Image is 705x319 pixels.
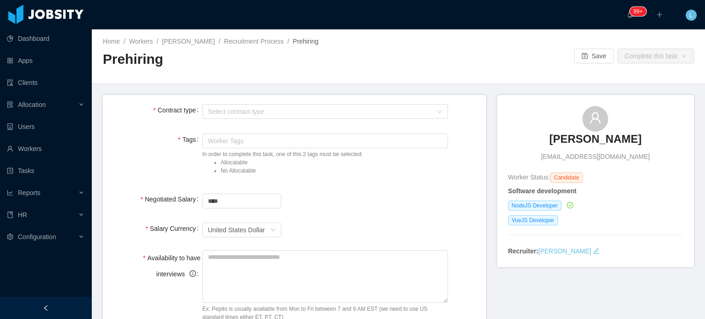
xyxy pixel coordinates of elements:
[689,10,693,21] span: L
[549,132,642,152] a: [PERSON_NAME]
[617,49,694,63] button: Complete this taskicon: down
[18,189,40,196] span: Reports
[574,49,614,63] button: icon: saveSave
[508,247,538,255] strong: Recruiter:
[541,152,650,162] span: [EMAIL_ADDRESS][DOMAIN_NAME]
[208,136,438,146] div: Worker Tags
[7,190,13,196] i: icon: line-chart
[190,271,196,278] i: icon: info-circle
[508,201,562,211] span: NodeJS Developer
[18,233,56,241] span: Configuration
[208,223,265,237] div: United States Dollar
[593,248,599,254] i: icon: edit
[565,201,573,209] a: icon: check-circle
[129,38,153,45] a: Workers
[18,211,27,218] span: HR
[549,132,642,146] h3: [PERSON_NAME]
[147,254,202,278] span: Availability to have interviews
[162,38,215,45] a: [PERSON_NAME]
[103,38,120,45] a: Home
[178,136,202,143] label: Tags
[7,234,13,240] i: icon: setting
[437,109,442,115] i: icon: down
[7,51,84,70] a: icon: appstoreApps
[538,247,591,255] a: [PERSON_NAME]
[656,11,663,18] i: icon: plus
[153,106,202,114] label: Contract type
[202,150,448,175] p: In order to complete this task, one of this 2 tags must be selected:
[140,196,202,203] label: Negotiated Salary
[627,11,633,18] i: icon: bell
[508,173,550,181] span: Worker Status:
[7,212,13,218] i: icon: book
[589,112,602,124] i: icon: user
[7,140,84,158] a: icon: userWorkers
[103,50,398,69] h2: Prehiring
[224,38,284,45] a: Recruitment Process
[221,167,448,175] li: No Allocatable
[218,38,220,45] span: /
[7,29,84,48] a: icon: pie-chartDashboard
[221,158,448,167] li: Allocatable
[508,215,558,225] span: VueJS Developer
[203,194,281,208] input: Negotiated Salary
[270,227,276,234] i: icon: down
[287,38,289,45] span: /
[145,225,202,232] label: Salary Currency
[567,202,573,208] i: icon: check-circle
[208,107,432,116] div: Select contract type
[550,173,583,183] span: Candidate
[157,38,158,45] span: /
[630,7,646,16] sup: 1942
[7,73,84,92] a: icon: auditClients
[508,187,576,195] strong: Software development
[18,101,46,108] span: Allocation
[123,38,125,45] span: /
[293,38,319,45] span: Prehiring
[7,162,84,180] a: icon: profileTasks
[205,135,210,146] input: Tags
[7,101,13,108] i: icon: solution
[7,118,84,136] a: icon: robotUsers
